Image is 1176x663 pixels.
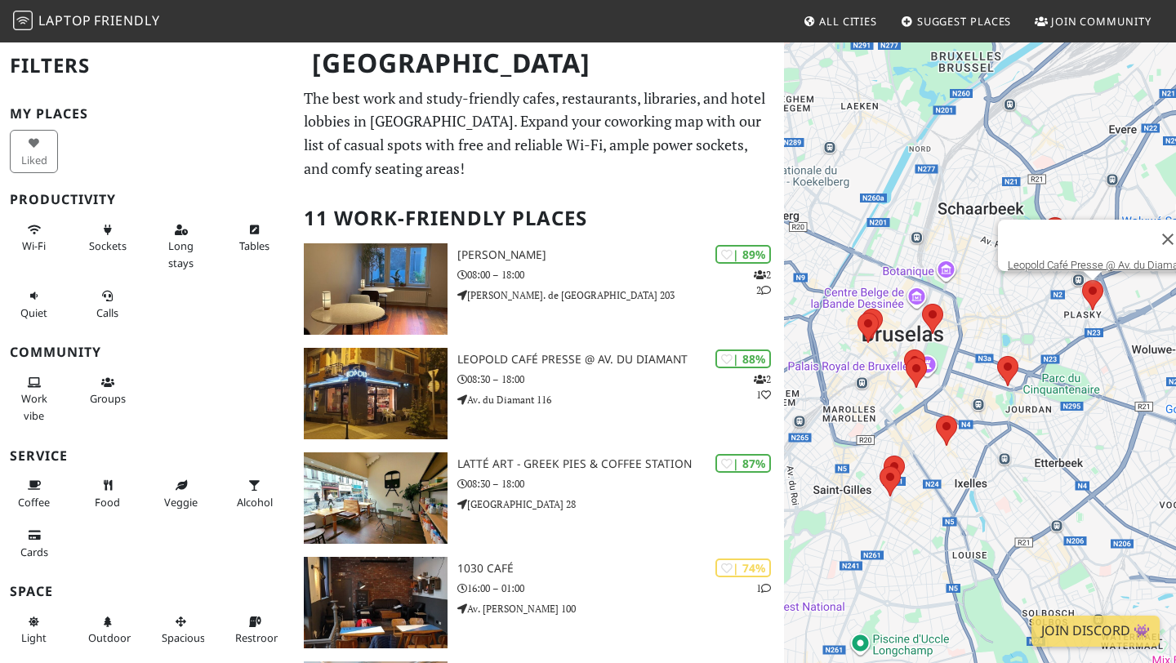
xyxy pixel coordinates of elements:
[1051,14,1151,29] span: Join Community
[10,472,58,515] button: Coffee
[457,496,784,512] p: [GEOGRAPHIC_DATA] 28
[754,267,771,298] p: 2 2
[457,372,784,387] p: 08:30 – 18:00
[756,581,771,596] p: 1
[230,472,278,515] button: Alcohol
[10,522,58,565] button: Cards
[83,369,131,412] button: Groups
[237,495,273,509] span: Alcohol
[38,11,91,29] span: Laptop
[457,601,784,616] p: Av. [PERSON_NAME] 100
[10,608,58,652] button: Light
[10,448,284,464] h3: Service
[304,243,448,335] img: Jackie
[457,476,784,492] p: 08:30 – 18:00
[754,372,771,403] p: 2 1
[1028,7,1158,36] a: Join Community
[457,248,784,262] h3: [PERSON_NAME]
[819,14,877,29] span: All Cities
[457,392,784,407] p: Av. du Diamant 116
[715,245,771,264] div: | 89%
[457,353,784,367] h3: Leopold Café Presse @ Av. du Diamant
[164,495,198,509] span: Veggie
[294,348,784,439] a: Leopold Café Presse @ Av. du Diamant | 88% 21 Leopold Café Presse @ Av. du Diamant 08:30 – 18:00 ...
[917,14,1012,29] span: Suggest Places
[10,106,284,122] h3: My Places
[10,41,284,91] h2: Filters
[10,584,284,599] h3: Space
[304,452,448,544] img: Latté Art - Greek Pies & Coffee Station
[304,194,774,243] h2: 11 Work-Friendly Places
[294,243,784,335] a: Jackie | 89% 22 [PERSON_NAME] 08:00 – 18:00 [PERSON_NAME]. de [GEOGRAPHIC_DATA] 203
[13,11,33,30] img: LaptopFriendly
[235,630,283,645] span: Restroom
[715,349,771,368] div: | 88%
[796,7,884,36] a: All Cities
[89,238,127,253] span: Power sockets
[304,87,774,180] p: The best work and study-friendly cafes, restaurants, libraries, and hotel lobbies in [GEOGRAPHIC_...
[162,630,205,645] span: Spacious
[90,391,126,406] span: Group tables
[20,305,47,320] span: Quiet
[457,287,784,303] p: [PERSON_NAME]. de [GEOGRAPHIC_DATA] 203
[457,581,784,596] p: 16:00 – 01:00
[83,283,131,326] button: Calls
[95,495,120,509] span: Food
[88,630,131,645] span: Outdoor area
[10,192,284,207] h3: Productivity
[157,472,205,515] button: Veggie
[13,7,160,36] a: LaptopFriendly LaptopFriendly
[83,608,131,652] button: Outdoor
[22,238,46,253] span: Stable Wi-Fi
[168,238,194,269] span: Long stays
[21,391,47,422] span: People working
[157,608,205,652] button: Spacious
[10,369,58,429] button: Work vibe
[230,608,278,652] button: Restroom
[96,305,118,320] span: Video/audio calls
[715,454,771,473] div: | 87%
[894,7,1018,36] a: Suggest Places
[457,267,784,283] p: 08:00 – 18:00
[1031,616,1160,647] a: Join Discord 👾
[20,545,48,559] span: Credit cards
[21,630,47,645] span: Natural light
[299,41,781,86] h1: [GEOGRAPHIC_DATA]
[83,216,131,260] button: Sockets
[457,457,784,471] h3: Latté Art - Greek Pies & Coffee Station
[230,216,278,260] button: Tables
[304,557,448,648] img: 1030 Café
[457,562,784,576] h3: 1030 Café
[304,348,448,439] img: Leopold Café Presse @ Av. du Diamant
[94,11,159,29] span: Friendly
[294,557,784,648] a: 1030 Café | 74% 1 1030 Café 16:00 – 01:00 Av. [PERSON_NAME] 100
[294,452,784,544] a: Latté Art - Greek Pies & Coffee Station | 87% Latté Art - Greek Pies & Coffee Station 08:30 – 18:...
[10,345,284,360] h3: Community
[18,495,50,509] span: Coffee
[715,558,771,577] div: | 74%
[10,283,58,326] button: Quiet
[239,238,269,253] span: Work-friendly tables
[157,216,205,276] button: Long stays
[83,472,131,515] button: Food
[10,216,58,260] button: Wi-Fi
